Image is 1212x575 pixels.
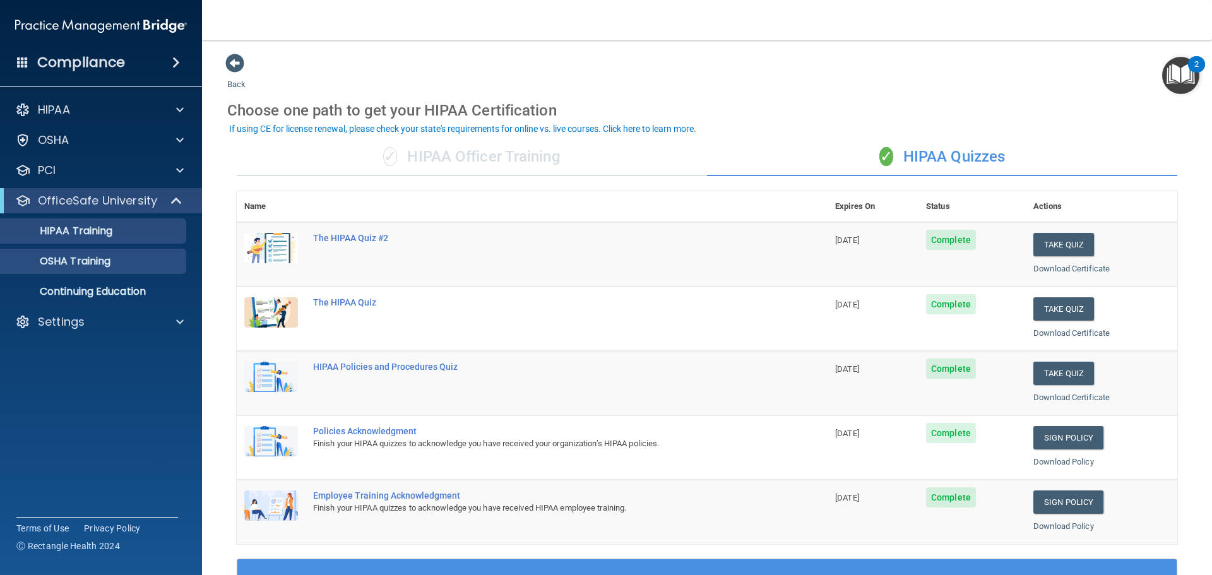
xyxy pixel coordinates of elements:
[38,314,85,329] p: Settings
[1033,297,1094,321] button: Take Quiz
[1033,362,1094,385] button: Take Quiz
[227,64,246,89] a: Back
[313,501,764,516] div: Finish your HIPAA quizzes to acknowledge you have received HIPAA employee training.
[15,102,184,117] a: HIPAA
[313,426,764,436] div: Policies Acknowledgment
[16,540,120,552] span: Ⓒ Rectangle Health 2024
[835,429,859,438] span: [DATE]
[1033,490,1103,514] a: Sign Policy
[1033,233,1094,256] button: Take Quiz
[227,122,698,135] button: If using CE for license renewal, please check your state's requirements for online vs. live cours...
[8,225,112,237] p: HIPAA Training
[1033,393,1110,402] a: Download Certificate
[15,314,184,329] a: Settings
[383,147,397,166] span: ✓
[1033,521,1094,531] a: Download Policy
[926,294,976,314] span: Complete
[1162,57,1199,94] button: Open Resource Center, 2 new notifications
[926,359,976,379] span: Complete
[15,133,184,148] a: OSHA
[227,92,1187,129] div: Choose one path to get your HIPAA Certification
[828,191,918,222] th: Expires On
[1033,328,1110,338] a: Download Certificate
[835,300,859,309] span: [DATE]
[707,138,1177,176] div: HIPAA Quizzes
[15,13,187,39] img: PMB logo
[926,487,976,507] span: Complete
[38,163,56,178] p: PCI
[16,522,69,535] a: Terms of Use
[835,364,859,374] span: [DATE]
[15,163,184,178] a: PCI
[1026,191,1177,222] th: Actions
[1033,457,1094,466] a: Download Policy
[84,522,141,535] a: Privacy Policy
[229,124,696,133] div: If using CE for license renewal, please check your state's requirements for online vs. live cours...
[313,362,764,372] div: HIPAA Policies and Procedures Quiz
[926,423,976,443] span: Complete
[237,191,306,222] th: Name
[1033,426,1103,449] a: Sign Policy
[38,133,69,148] p: OSHA
[313,297,764,307] div: The HIPAA Quiz
[15,193,183,208] a: OfficeSafe University
[37,54,125,71] h4: Compliance
[879,147,893,166] span: ✓
[38,102,70,117] p: HIPAA
[38,193,157,208] p: OfficeSafe University
[313,436,764,451] div: Finish your HIPAA quizzes to acknowledge you have received your organization’s HIPAA policies.
[313,490,764,501] div: Employee Training Acknowledgment
[1194,64,1199,81] div: 2
[835,493,859,502] span: [DATE]
[313,233,764,243] div: The HIPAA Quiz #2
[8,255,110,268] p: OSHA Training
[8,285,181,298] p: Continuing Education
[918,191,1026,222] th: Status
[835,235,859,245] span: [DATE]
[926,230,976,250] span: Complete
[1033,264,1110,273] a: Download Certificate
[237,138,707,176] div: HIPAA Officer Training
